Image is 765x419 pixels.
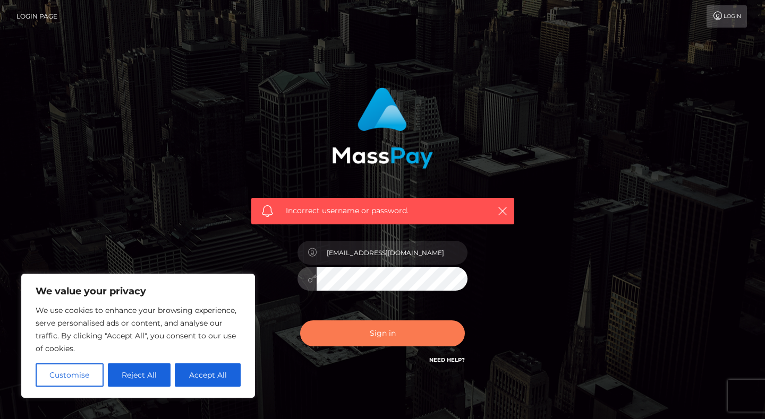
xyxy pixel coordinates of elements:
[21,274,255,398] div: We value your privacy
[300,320,465,346] button: Sign in
[707,5,747,28] a: Login
[36,363,104,387] button: Customise
[108,363,171,387] button: Reject All
[286,205,480,216] span: Incorrect username or password.
[332,88,433,169] img: MassPay Login
[16,5,57,28] a: Login Page
[317,241,467,265] input: Username...
[36,304,241,355] p: We use cookies to enhance your browsing experience, serve personalised ads or content, and analys...
[36,285,241,298] p: We value your privacy
[175,363,241,387] button: Accept All
[429,356,465,363] a: Need Help?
